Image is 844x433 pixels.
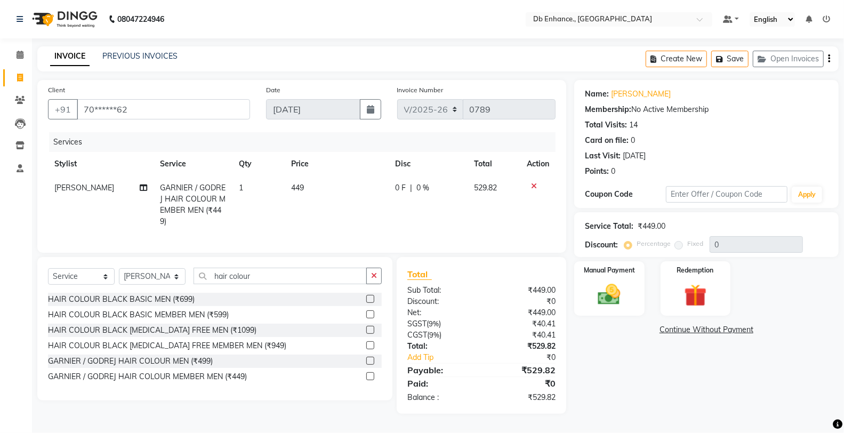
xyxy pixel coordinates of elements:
[481,330,564,341] div: ₹40.41
[399,285,481,296] div: Sub Total:
[399,352,495,363] a: Add Tip
[27,4,100,34] img: logo
[468,152,520,176] th: Total
[585,135,629,146] div: Card on file:
[48,99,78,119] button: +91
[285,152,389,176] th: Price
[407,319,427,328] span: SGST
[102,51,178,61] a: PREVIOUS INVOICES
[399,377,481,390] div: Paid:
[585,119,627,131] div: Total Visits:
[49,132,564,152] div: Services
[160,183,226,226] span: GARNIER / GODREJ HAIR COLOUR MEMBER MEN (₹449)
[417,182,430,194] span: 0 %
[266,85,280,95] label: Date
[407,269,432,280] span: Total
[520,152,556,176] th: Action
[585,104,631,115] div: Membership:
[399,318,481,330] div: ( )
[399,330,481,341] div: ( )
[117,4,164,34] b: 08047224946
[585,189,666,200] div: Coupon Code
[481,377,564,390] div: ₹0
[576,324,837,335] a: Continue Without Payment
[631,135,635,146] div: 0
[481,296,564,307] div: ₹0
[666,186,787,203] input: Enter Offer / Coupon Code
[54,183,114,193] span: [PERSON_NAME]
[711,51,749,67] button: Save
[48,325,256,336] div: HAIR COLOUR BLACK [MEDICAL_DATA] FREE MEN (₹1099)
[474,183,497,193] span: 529.82
[399,364,481,376] div: Payable:
[77,99,250,119] input: Search by Name/Mobile/Email/Code
[396,182,406,194] span: 0 F
[753,51,824,67] button: Open Invoices
[429,331,439,339] span: 9%
[585,150,621,162] div: Last Visit:
[623,150,646,162] div: [DATE]
[48,294,195,305] div: HAIR COLOUR BLACK BASIC MEN (₹699)
[407,330,427,340] span: CGST
[399,307,481,318] div: Net:
[591,282,628,308] img: _cash.svg
[397,85,444,95] label: Invoice Number
[48,152,154,176] th: Stylist
[495,352,564,363] div: ₹0
[399,341,481,352] div: Total:
[429,319,439,328] span: 9%
[48,356,213,367] div: GARNIER / GODREJ HAIR COLOUR MEN (₹499)
[629,119,638,131] div: 14
[48,309,229,320] div: HAIR COLOUR BLACK BASIC MEMBER MEN (₹599)
[291,183,304,193] span: 449
[481,318,564,330] div: ₹40.41
[48,340,286,351] div: HAIR COLOUR BLACK [MEDICAL_DATA] FREE MEMBER MEN (₹949)
[637,239,671,248] label: Percentage
[48,371,247,382] div: GARNIER / GODREJ HAIR COLOUR MEMBER MEN (₹449)
[481,341,564,352] div: ₹529.82
[585,89,609,100] div: Name:
[585,221,633,232] div: Service Total:
[481,392,564,403] div: ₹529.82
[646,51,707,67] button: Create New
[481,307,564,318] div: ₹449.00
[585,104,828,115] div: No Active Membership
[585,166,609,177] div: Points:
[154,152,232,176] th: Service
[411,182,413,194] span: |
[194,268,367,284] input: Search or Scan
[677,266,714,275] label: Redemption
[239,183,243,193] span: 1
[638,221,665,232] div: ₹449.00
[48,85,65,95] label: Client
[481,364,564,376] div: ₹529.82
[611,166,615,177] div: 0
[677,282,714,309] img: _gift.svg
[50,47,90,66] a: INVOICE
[232,152,285,176] th: Qty
[389,152,468,176] th: Disc
[399,392,481,403] div: Balance :
[585,239,618,251] div: Discount:
[611,89,671,100] a: [PERSON_NAME]
[584,266,635,275] label: Manual Payment
[481,285,564,296] div: ₹449.00
[792,187,822,203] button: Apply
[399,296,481,307] div: Discount:
[687,239,703,248] label: Fixed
